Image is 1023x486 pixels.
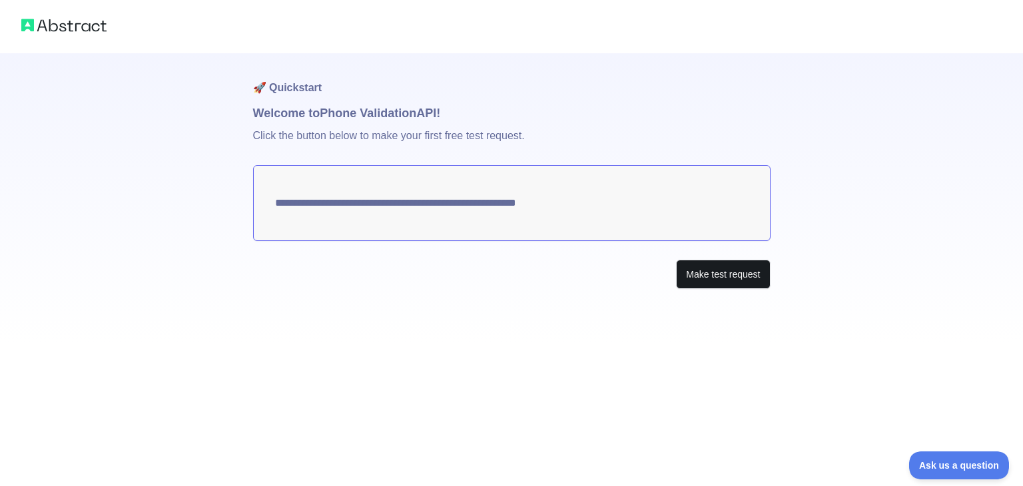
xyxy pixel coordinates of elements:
[253,53,771,104] h1: 🚀 Quickstart
[676,260,770,290] button: Make test request
[253,122,771,165] p: Click the button below to make your first free test request.
[909,451,1010,479] iframe: Toggle Customer Support
[253,104,771,122] h1: Welcome to Phone Validation API!
[21,16,107,35] img: Abstract logo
